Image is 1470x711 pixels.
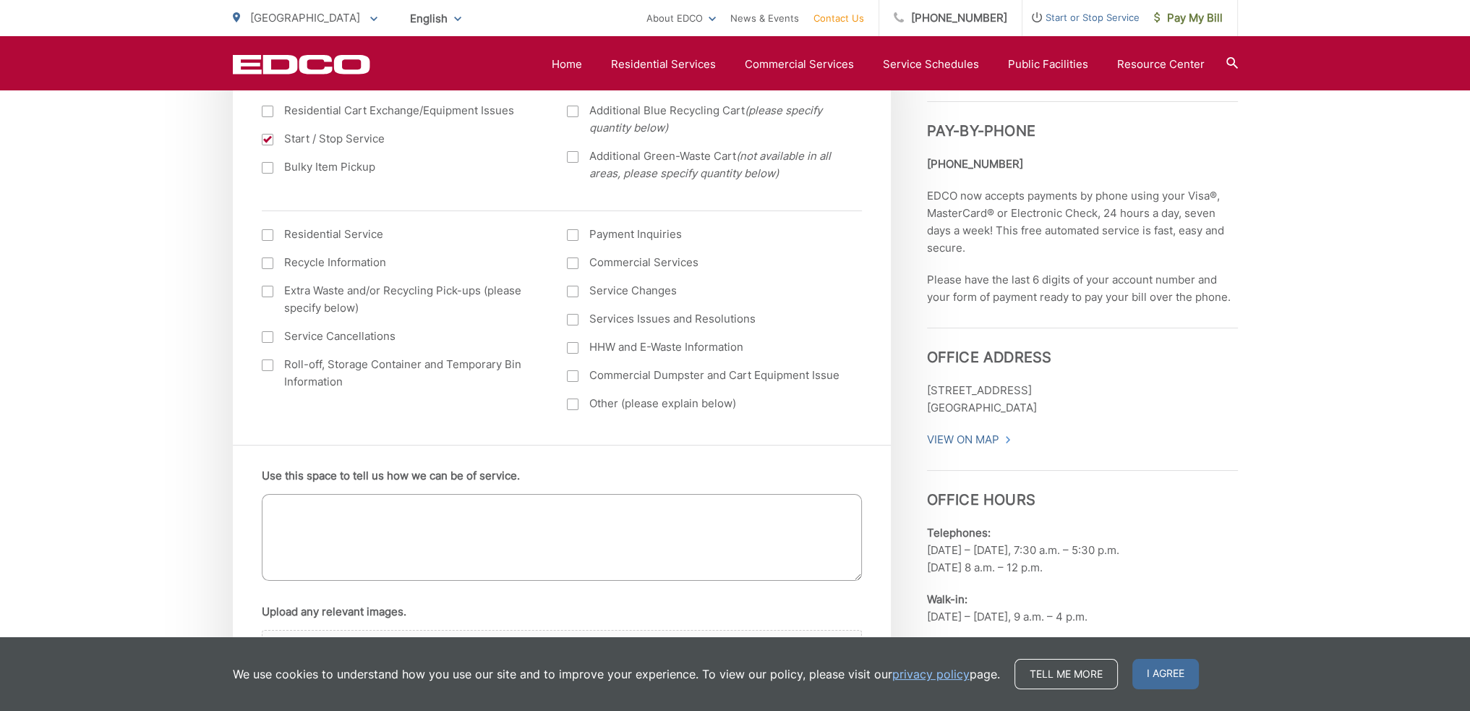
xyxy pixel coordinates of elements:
[927,524,1238,576] p: [DATE] – [DATE], 7:30 a.m. – 5:30 p.m. [DATE] 8 a.m. – 12 p.m.
[567,339,844,356] label: HHW and E-Waste Information
[262,328,539,345] label: Service Cancellations
[262,254,539,271] label: Recycle Information
[1154,9,1223,27] span: Pay My Bill
[262,130,539,148] label: Start / Stop Service
[250,11,360,25] span: [GEOGRAPHIC_DATA]
[567,254,844,271] label: Commercial Services
[927,470,1238,508] h3: Office Hours
[1117,56,1205,73] a: Resource Center
[927,382,1238,417] p: [STREET_ADDRESS] [GEOGRAPHIC_DATA]
[611,56,716,73] a: Residential Services
[262,158,539,176] label: Bulky Item Pickup
[927,591,1238,626] p: [DATE] – [DATE], 9 a.m. – 4 p.m.
[552,56,582,73] a: Home
[567,282,844,299] label: Service Changes
[233,665,1000,683] p: We use cookies to understand how you use our site and to improve your experience. To view our pol...
[883,56,979,73] a: Service Schedules
[567,310,844,328] label: Services Issues and Resolutions
[927,592,967,606] b: Walk-in:
[730,9,799,27] a: News & Events
[927,271,1238,306] p: Please have the last 6 digits of your account number and your form of payment ready to pay your b...
[589,102,844,137] span: Additional Blue Recycling Cart
[646,9,716,27] a: About EDCO
[233,54,370,74] a: EDCD logo. Return to the homepage.
[927,157,1023,171] strong: [PHONE_NUMBER]
[589,148,844,182] span: Additional Green-Waste Cart
[892,665,970,683] a: privacy policy
[567,226,844,243] label: Payment Inquiries
[813,9,864,27] a: Contact Us
[1014,659,1118,689] a: Tell me more
[927,431,1012,448] a: View On Map
[567,395,844,412] label: Other (please explain below)
[262,102,539,119] label: Residential Cart Exchange/Equipment Issues
[262,356,539,391] label: Roll-off, Storage Container and Temporary Bin Information
[1008,56,1088,73] a: Public Facilities
[927,328,1238,366] h3: Office Address
[262,469,520,482] label: Use this space to tell us how we can be of service.
[927,101,1238,140] h3: Pay-by-Phone
[262,605,406,618] label: Upload any relevant images.
[399,6,472,31] span: English
[1132,659,1199,689] span: I agree
[567,367,844,384] label: Commercial Dumpster and Cart Equipment Issue
[927,187,1238,257] p: EDCO now accepts payments by phone using your Visa®, MasterCard® or Electronic Check, 24 hours a ...
[262,282,539,317] label: Extra Waste and/or Recycling Pick-ups (please specify below)
[927,526,991,540] b: Telephones:
[745,56,854,73] a: Commercial Services
[262,226,539,243] label: Residential Service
